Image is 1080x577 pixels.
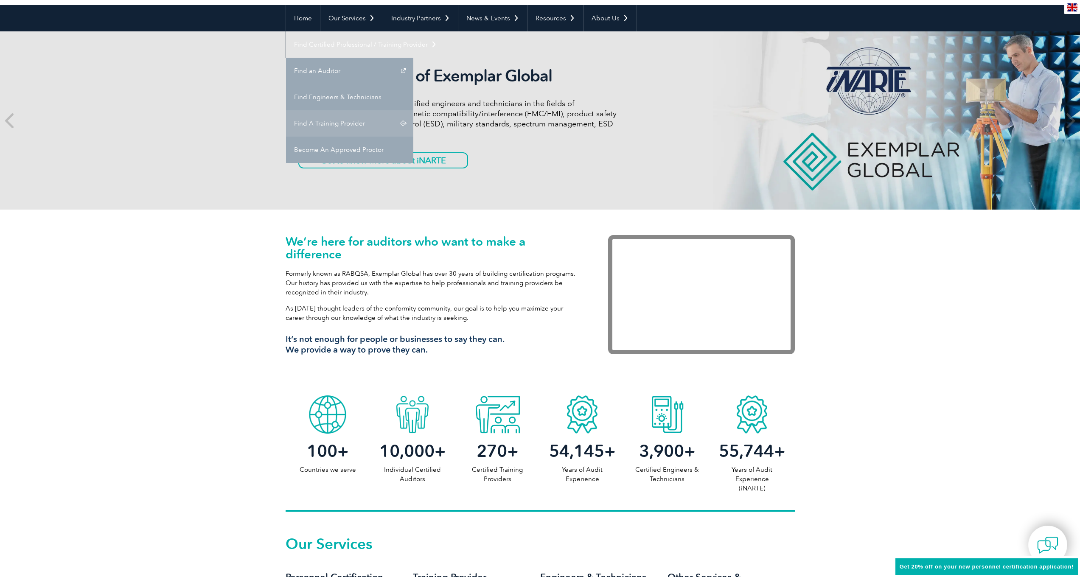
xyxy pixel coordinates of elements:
h2: Our Services [286,537,795,551]
span: 54,145 [549,441,604,461]
a: Resources [527,5,583,31]
h2: + [455,444,540,458]
h2: + [286,444,370,458]
iframe: Exemplar Global: Working together to make a difference [608,235,795,354]
a: About Us [583,5,637,31]
p: Individual Certified Auditors [370,465,455,484]
p: iNARTE certifications are for qualified engineers and technicians in the fields of telecommunicat... [298,98,617,139]
h2: + [370,444,455,458]
span: 270 [477,441,507,461]
h2: iNARTE is a Part of Exemplar Global [298,66,617,86]
a: Find an Auditor [286,58,413,84]
a: Our Services [320,5,383,31]
a: News & Events [458,5,527,31]
img: contact-chat.png [1037,535,1058,556]
h2: + [540,444,625,458]
span: 3,900 [639,441,684,461]
a: Industry Partners [383,5,458,31]
a: Find Certified Professional / Training Provider [286,31,445,58]
a: Find Engineers & Technicians [286,84,413,110]
a: Find A Training Provider [286,110,413,137]
p: Years of Audit Experience (iNARTE) [710,465,794,493]
h2: + [625,444,710,458]
p: Certified Training Providers [455,465,540,484]
p: As [DATE] thought leaders of the conformity community, our goal is to help you maximize your care... [286,304,583,322]
span: 55,744 [719,441,774,461]
span: 10,000 [379,441,435,461]
span: Get 20% off on your new personnel certification application! [900,563,1074,570]
img: en [1067,3,1077,11]
p: Certified Engineers & Technicians [625,465,710,484]
h1: We’re here for auditors who want to make a difference [286,235,583,260]
a: Become An Approved Proctor [286,137,413,163]
a: Home [286,5,320,31]
p: Countries we serve [286,465,370,474]
span: 100 [307,441,337,461]
h2: + [710,444,794,458]
h3: It’s not enough for people or businesses to say they can. We provide a way to prove they can. [286,334,583,355]
p: Years of Audit Experience [540,465,625,484]
p: Formerly known as RABQSA, Exemplar Global has over 30 years of building certification programs. O... [286,269,583,297]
